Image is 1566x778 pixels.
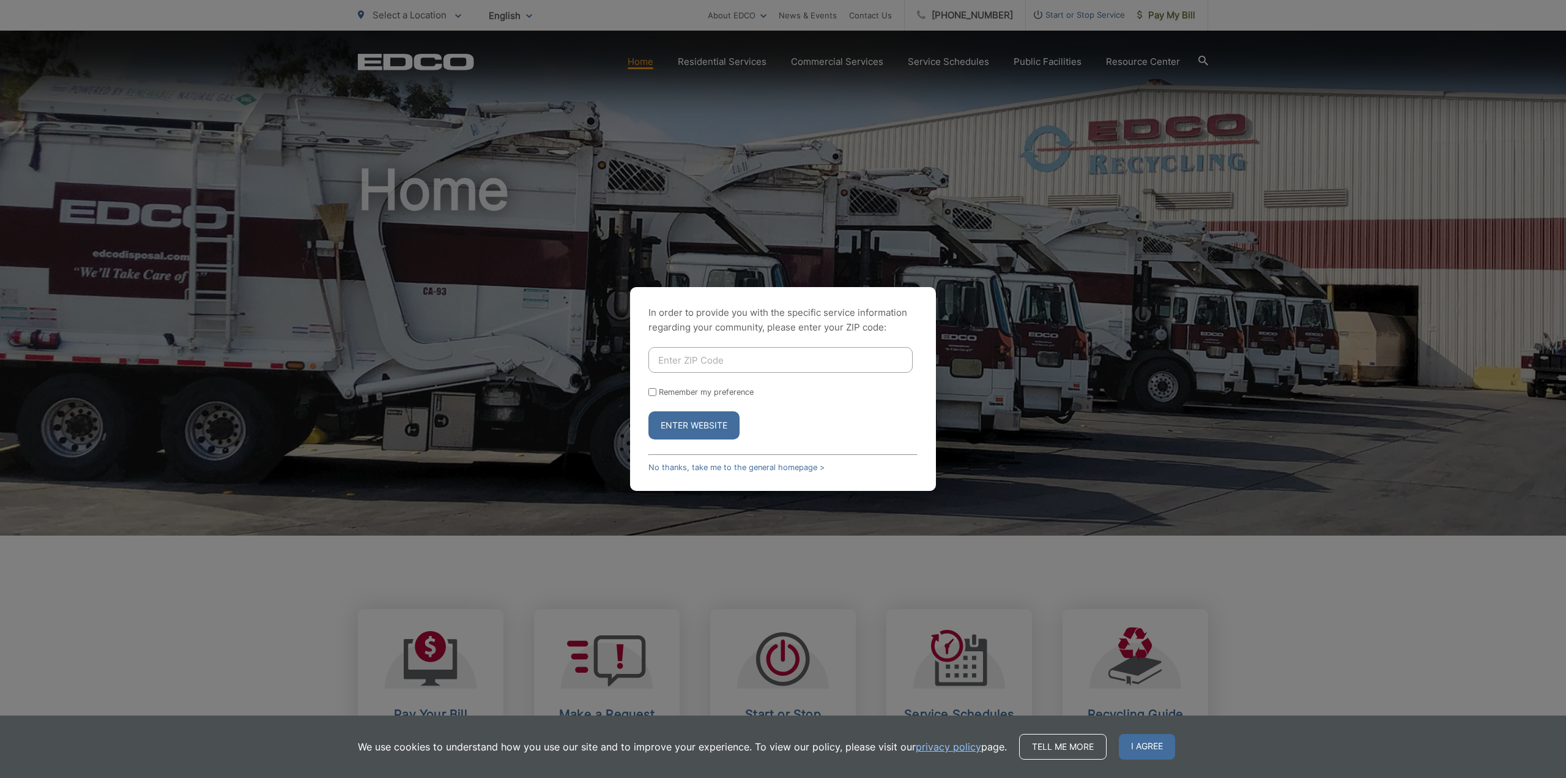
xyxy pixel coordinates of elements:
p: In order to provide you with the specific service information regarding your community, please en... [648,305,918,335]
p: We use cookies to understand how you use our site and to improve your experience. To view our pol... [358,739,1007,754]
input: Enter ZIP Code [648,347,913,373]
label: Remember my preference [659,387,754,397]
span: I agree [1119,734,1175,760]
a: No thanks, take me to the general homepage > [648,463,825,472]
a: privacy policy [916,739,981,754]
a: Tell me more [1019,734,1107,760]
button: Enter Website [648,411,740,439]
